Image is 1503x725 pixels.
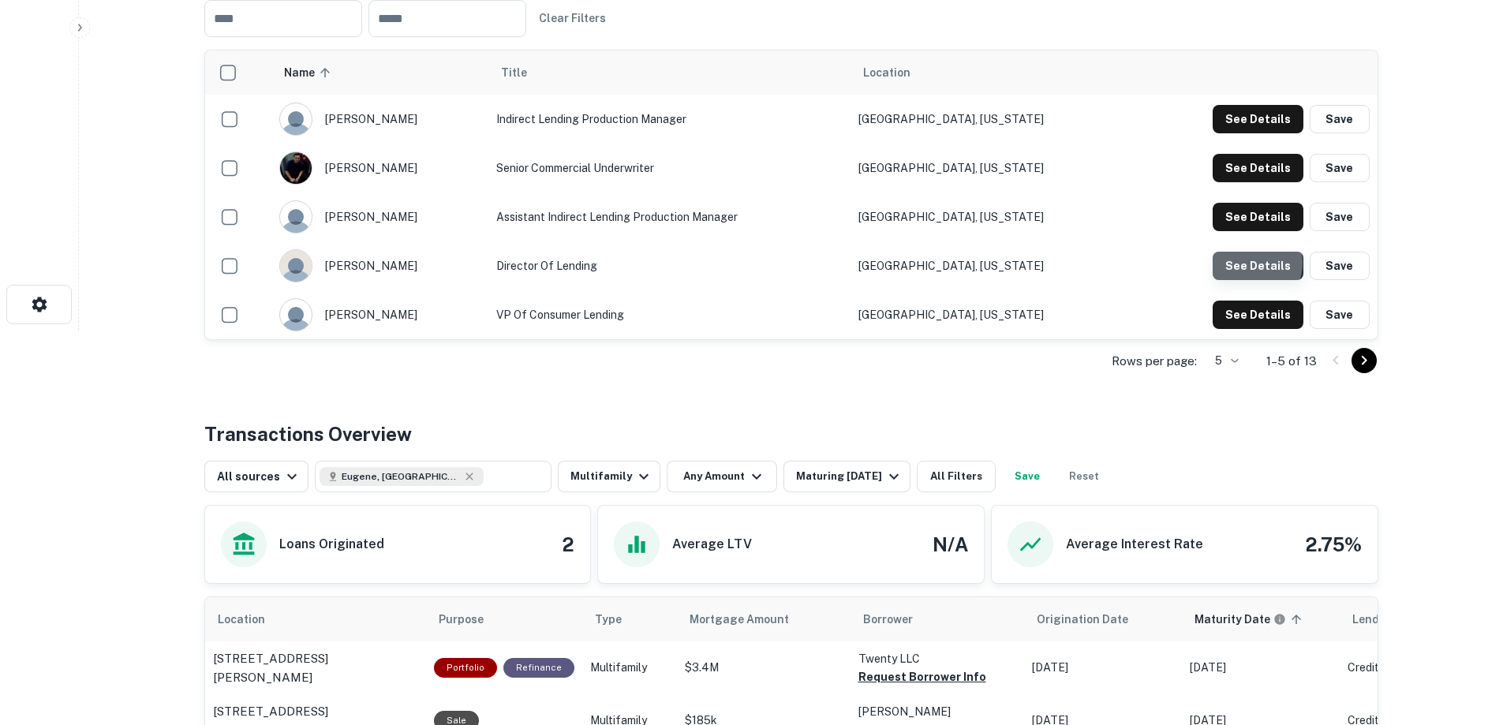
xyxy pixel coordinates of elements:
th: Borrower [851,597,1024,641]
span: Lender Type [1352,610,1419,629]
div: [PERSON_NAME] [279,151,480,185]
p: Rows per page: [1112,352,1197,371]
div: This is a portfolio loan with 2 properties [434,658,497,678]
div: This loan purpose was for refinancing [503,658,574,678]
th: Maturity dates displayed may be estimated. Please contact the lender for the most accurate maturi... [1182,597,1340,641]
button: Any Amount [667,461,777,492]
th: Lender Type [1340,597,1482,641]
button: Save [1310,105,1370,133]
div: Maturity dates displayed may be estimated. Please contact the lender for the most accurate maturi... [1195,611,1286,628]
span: Borrower [863,610,913,629]
h4: 2 [562,530,574,559]
span: Mortgage Amount [690,610,809,629]
button: See Details [1213,203,1303,231]
p: [DATE] [1190,660,1332,676]
p: Credit Union [1348,660,1474,676]
th: Title [488,50,851,95]
h6: Average LTV [672,535,752,554]
span: Name [284,63,335,82]
span: Eugene, [GEOGRAPHIC_DATA], [GEOGRAPHIC_DATA] [342,469,460,484]
iframe: Chat Widget [1424,599,1503,675]
button: Save [1310,203,1370,231]
th: Origination Date [1024,597,1182,641]
td: Senior Commercial Underwriter [488,144,851,192]
td: [GEOGRAPHIC_DATA], [US_STATE] [851,192,1134,241]
button: Reset [1059,461,1109,492]
h4: 2.75% [1305,530,1362,559]
p: Multifamily [590,660,669,676]
div: [PERSON_NAME] [279,200,480,234]
p: [PERSON_NAME] [858,703,1016,720]
p: $3.4M [685,660,843,676]
h6: Maturity Date [1195,611,1270,628]
div: scrollable content [205,50,1378,339]
button: Multifamily [558,461,660,492]
button: Save [1310,154,1370,182]
div: [PERSON_NAME] [279,249,480,282]
td: [GEOGRAPHIC_DATA], [US_STATE] [851,241,1134,290]
button: Go to next page [1352,348,1377,373]
a: [STREET_ADDRESS][PERSON_NAME] [213,649,418,686]
th: Purpose [426,597,582,641]
td: [GEOGRAPHIC_DATA], [US_STATE] [851,144,1134,192]
button: Save [1310,252,1370,280]
p: 1–5 of 13 [1266,352,1317,371]
img: 9c8pery4andzj6ohjkjp54ma2 [280,201,312,233]
button: See Details [1213,154,1303,182]
h6: Average Interest Rate [1066,535,1203,554]
th: Location [851,50,1134,95]
th: Name [271,50,488,95]
div: 5 [1203,349,1241,372]
td: [GEOGRAPHIC_DATA], [US_STATE] [851,290,1134,339]
button: Save [1310,301,1370,329]
p: [DATE] [1032,660,1174,676]
th: Location [205,597,426,641]
th: Type [582,597,677,641]
p: Twenty LLC [858,650,1016,667]
span: Maturity dates displayed may be estimated. Please contact the lender for the most accurate maturi... [1195,611,1307,628]
div: [PERSON_NAME] [279,298,480,331]
button: See Details [1213,105,1303,133]
span: Location [218,610,286,629]
button: Clear Filters [533,4,612,32]
div: [PERSON_NAME] [279,103,480,136]
button: Request Borrower Info [858,667,986,686]
img: 9c8pery4andzj6ohjkjp54ma2 [280,299,312,331]
span: Origination Date [1037,610,1149,629]
img: 9c8pery4andzj6ohjkjp54ma2 [280,103,312,135]
th: Mortgage Amount [677,597,851,641]
button: See Details [1213,252,1303,280]
span: Purpose [439,610,504,629]
td: [GEOGRAPHIC_DATA], [US_STATE] [851,95,1134,144]
h6: Loans Originated [279,535,384,554]
h4: Transactions Overview [204,420,412,448]
td: VP of Consumer Lending [488,290,851,339]
td: Indirect Lending Production Manager [488,95,851,144]
img: 1531597327374 [280,152,312,184]
button: Save your search to get updates of matches that match your search criteria. [1002,461,1052,492]
span: Title [501,63,548,82]
button: All sources [204,461,308,492]
img: 244xhbkr7g40x6bsu4gi6q4ry [280,250,312,282]
button: See Details [1213,301,1303,329]
button: Maturing [DATE] [783,461,910,492]
div: Maturing [DATE] [796,467,903,486]
h4: N/A [933,530,968,559]
div: All sources [217,467,301,486]
span: Type [595,610,642,629]
button: All Filters [917,461,996,492]
td: Director of Lending [488,241,851,290]
td: Assistant Indirect Lending Production Manager [488,192,851,241]
span: Location [863,63,910,82]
